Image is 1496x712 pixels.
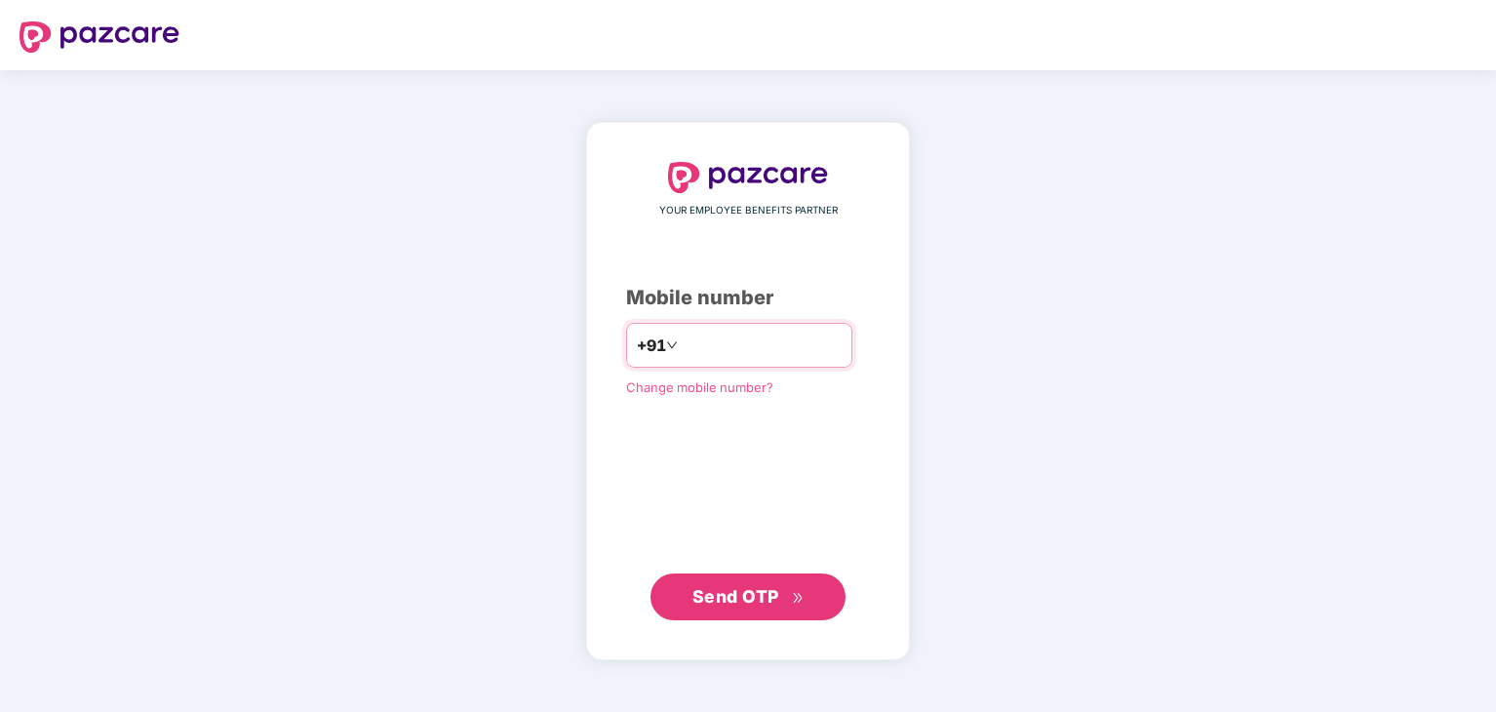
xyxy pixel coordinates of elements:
[20,21,179,53] img: logo
[637,334,666,358] span: +91
[626,283,870,313] div: Mobile number
[659,203,838,218] span: YOUR EMPLOYEE BENEFITS PARTNER
[650,574,846,620] button: Send OTPdouble-right
[792,592,805,605] span: double-right
[626,379,773,395] a: Change mobile number?
[668,162,828,193] img: logo
[666,339,678,351] span: down
[692,586,779,607] span: Send OTP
